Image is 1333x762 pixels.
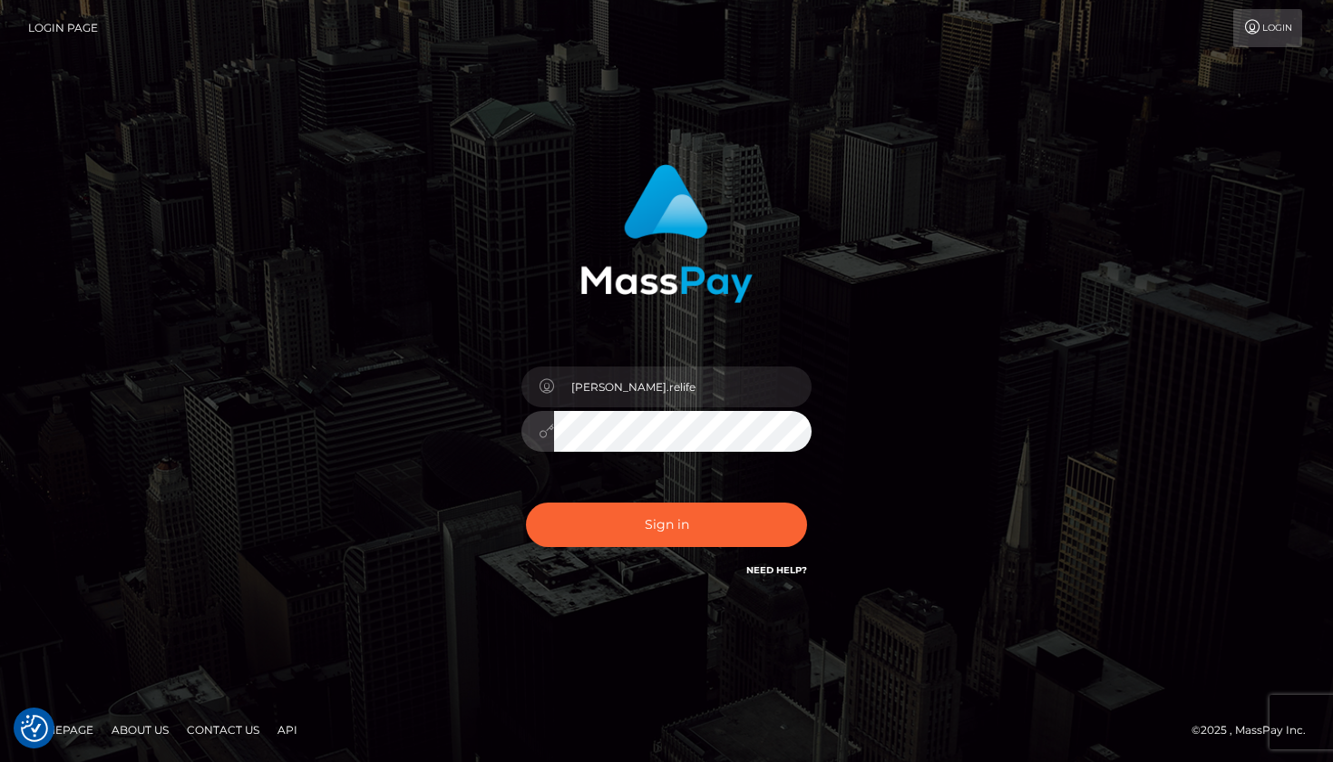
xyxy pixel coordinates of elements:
a: Login [1233,9,1302,47]
a: API [270,716,305,744]
img: MassPay Login [580,164,753,303]
a: About Us [104,716,176,744]
a: Login Page [28,9,98,47]
a: Homepage [20,716,101,744]
input: Username... [554,366,812,407]
a: Need Help? [746,564,807,576]
a: Contact Us [180,716,267,744]
button: Sign in [526,503,807,547]
img: Revisit consent button [21,715,48,742]
button: Consent Preferences [21,715,48,742]
div: © 2025 , MassPay Inc. [1192,720,1319,740]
